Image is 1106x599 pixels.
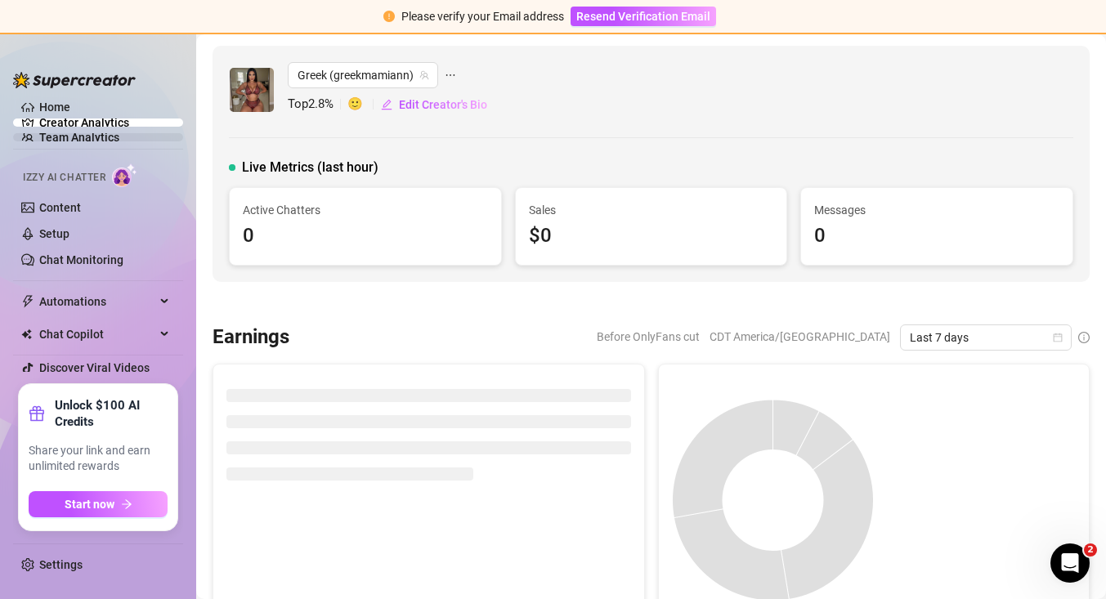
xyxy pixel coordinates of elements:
strong: Unlock $100 AI Credits [55,397,168,430]
div: Please verify your Email address [401,7,564,25]
span: 2 [1084,543,1097,557]
a: Home [39,101,70,114]
span: Before OnlyFans cut [597,324,700,349]
div: 0 [243,221,488,252]
span: ellipsis [445,62,456,88]
span: Chat Copilot [39,321,155,347]
span: team [419,70,429,80]
span: gift [29,405,45,422]
span: Live Metrics (last hour) [242,158,378,177]
div: 0 [814,221,1059,252]
a: Discover Viral Videos [39,361,150,374]
span: Edit Creator's Bio [399,98,487,111]
a: Content [39,201,81,214]
span: thunderbolt [21,295,34,308]
span: exclamation-circle [383,11,395,22]
span: Messages [814,201,1059,219]
span: Resend Verification Email [576,10,710,23]
span: edit [381,99,392,110]
iframe: Intercom live chat [1050,543,1090,583]
span: Active Chatters [243,201,488,219]
span: Greek (greekmamiann) [298,63,428,87]
span: Last 7 days [910,325,1062,350]
span: CDT America/[GEOGRAPHIC_DATA] [710,324,890,349]
span: 🙂 [347,95,380,114]
h3: Earnings [213,324,289,351]
img: Chat Copilot [21,329,32,340]
span: Start now [65,498,114,511]
button: Start nowarrow-right [29,491,168,517]
a: Team Analytics [39,131,119,144]
span: Share your link and earn unlimited rewards [29,443,168,475]
span: Automations [39,288,155,315]
div: $0 [529,221,774,252]
span: Sales [529,201,774,219]
span: Izzy AI Chatter [23,170,105,186]
span: info-circle [1078,332,1090,343]
span: arrow-right [121,498,132,510]
img: AI Chatter [112,163,137,187]
span: calendar [1053,333,1063,342]
img: Greek [230,68,274,112]
img: logo-BBDzfeDw.svg [13,72,136,88]
button: Edit Creator's Bio [380,92,488,118]
a: Creator Analytics [39,110,170,136]
a: Chat Monitoring [39,253,123,266]
a: Setup [39,227,69,240]
a: Settings [39,558,83,571]
button: Resend Verification Email [571,7,716,26]
span: Top 2.8 % [288,95,347,114]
